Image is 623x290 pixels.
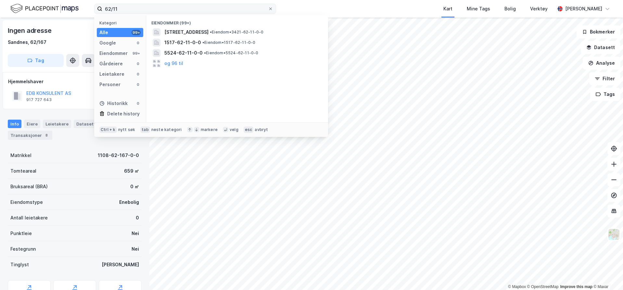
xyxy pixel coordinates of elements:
div: Datasett [74,120,98,128]
div: Bruksareal (BRA) [10,183,48,191]
div: [PERSON_NAME] [102,261,139,269]
div: 8 [43,132,50,138]
div: Kategori [99,20,143,25]
button: Datasett [581,41,620,54]
div: Eiere [24,120,40,128]
div: Tinglyst [10,261,29,269]
div: 0 [135,82,141,87]
a: OpenStreetMap [527,284,559,289]
div: esc [244,126,254,133]
span: [STREET_ADDRESS] [164,28,209,36]
div: Verktøy [530,5,548,13]
a: Mapbox [508,284,526,289]
div: 0 ㎡ [130,183,139,191]
span: Eiendom • 1517-62-11-0-0 [202,40,256,45]
div: Bolig [504,5,516,13]
div: 99+ [132,30,141,35]
div: Leietakere [43,120,71,128]
img: Z [608,228,620,241]
span: 1517-62-11-0-0 [164,39,201,46]
div: Eiendomstype [10,198,43,206]
div: 0 [136,214,139,222]
div: 917 727 643 [26,97,52,102]
div: 99+ [132,51,141,56]
div: avbryt [255,127,268,132]
div: Ctrl + k [99,126,117,133]
span: 5524-62-11-0-0 [164,49,203,57]
img: logo.f888ab2527a4732fd821a326f86c7f29.svg [10,3,79,14]
button: Tags [590,88,620,101]
div: Transaksjoner [8,131,52,140]
div: nytt søk [118,127,135,132]
a: Improve this map [560,284,592,289]
div: 1108-62-167-0-0 [98,152,139,159]
div: [PERSON_NAME] [565,5,602,13]
div: Eiendommer (99+) [146,15,328,27]
span: • [202,40,204,45]
button: og 96 til [164,59,183,67]
div: Nei [132,245,139,253]
div: Info [8,120,21,128]
div: Sandnes, 62/167 [8,38,46,46]
div: 0 [135,40,141,46]
span: Eiendom • 5524-62-11-0-0 [204,50,259,56]
input: Søk på adresse, matrikkel, gårdeiere, leietakere eller personer [102,4,268,14]
div: Matrikkel [10,152,32,159]
div: neste kategori [151,127,182,132]
div: Delete history [107,110,140,118]
button: Filter [589,72,620,85]
span: Eiendom • 3421-62-11-0-0 [210,30,264,35]
div: Antall leietakere [10,214,48,222]
div: Ingen adresse [8,25,53,36]
div: velg [230,127,238,132]
div: Kontrollprogram for chat [591,259,623,290]
div: Alle [99,29,108,36]
span: • [210,30,212,34]
button: Tag [8,54,64,67]
div: markere [201,127,218,132]
div: Eiendommer [99,49,128,57]
div: Enebolig [119,198,139,206]
div: Leietakere [99,70,124,78]
button: Analyse [583,57,620,70]
button: Bokmerker [577,25,620,38]
div: Google [99,39,116,47]
div: Personer [99,81,121,88]
div: Nei [132,230,139,237]
span: • [204,50,206,55]
div: Tomteareal [10,167,36,175]
div: tab [140,126,150,133]
div: 0 [135,61,141,66]
div: Mine Tags [467,5,490,13]
div: 0 [135,101,141,106]
div: Festegrunn [10,245,36,253]
div: Gårdeiere [99,60,123,68]
div: Punktleie [10,230,32,237]
div: Hjemmelshaver [8,78,141,86]
iframe: Chat Widget [591,259,623,290]
div: 0 [135,72,141,77]
div: Kart [443,5,452,13]
div: Historikk [99,99,128,107]
div: 659 ㎡ [124,167,139,175]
